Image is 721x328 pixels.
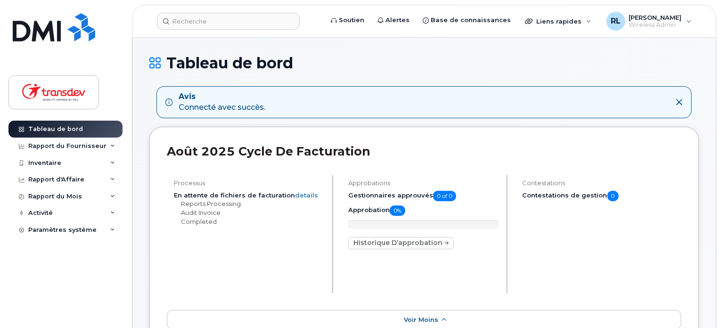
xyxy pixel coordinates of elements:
h5: Gestionnaires approuvés [348,191,499,201]
div: Connecté avec succès. [179,91,265,113]
strong: Avis [179,91,265,102]
span: 0 [607,191,619,201]
a: details [295,191,318,199]
li: Audit Invoice [174,208,324,217]
h5: Contestations de gestion [523,191,681,201]
h2: août 2025 Cycle de facturation [167,144,681,158]
h1: Tableau de bord [149,55,699,71]
li: En attente de fichiers de facturation [174,191,324,200]
span: 0% [390,205,405,216]
span: 0 of 0 [433,191,456,201]
li: Completed [174,217,324,226]
li: Reports Processing [174,199,324,208]
h4: Approbations [348,180,499,187]
h4: Contestations [523,180,681,187]
h5: Approbation [348,205,499,216]
span: Voir moins [404,316,438,323]
h4: Processus [174,180,324,187]
a: Historique d’approbation [348,237,454,249]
